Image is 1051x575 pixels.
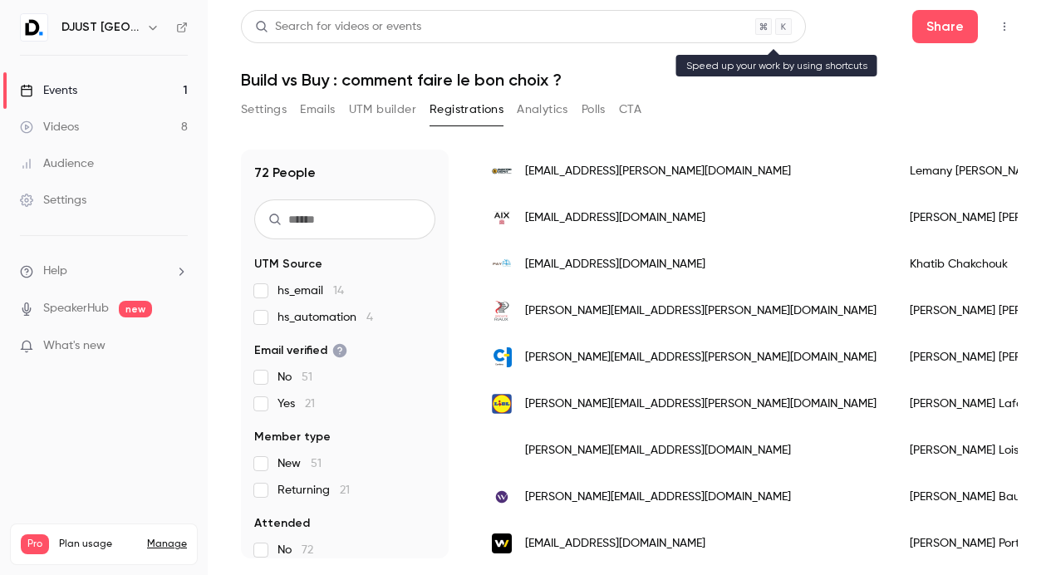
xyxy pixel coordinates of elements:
span: No [277,369,312,386]
img: DJUST France [21,14,47,41]
button: UTM builder [349,96,416,123]
div: Videos [20,119,79,135]
button: Registrations [430,96,503,123]
span: Member type [254,429,331,445]
span: Help [43,263,67,280]
span: What's new [43,337,106,355]
span: UTM Source [254,256,322,273]
span: Pro [21,534,49,554]
img: mobl.fr [492,447,512,455]
span: [PERSON_NAME][EMAIL_ADDRESS][PERSON_NAME][DOMAIN_NAME] [525,396,877,413]
span: [EMAIL_ADDRESS][DOMAIN_NAME] [525,256,705,273]
span: Plan usage [59,538,137,551]
h6: DJUST [GEOGRAPHIC_DATA] [61,19,140,36]
img: webqam.fr [492,533,512,553]
li: help-dropdown-opener [20,263,188,280]
img: wavestone.com [492,487,512,507]
a: SpeakerHub [43,300,109,317]
span: [PERSON_NAME][EMAIL_ADDRESS][DOMAIN_NAME] [525,489,791,506]
h1: 72 People [254,163,316,183]
span: Yes [277,396,315,412]
span: 14 [333,285,344,297]
span: 4 [366,312,373,323]
a: Manage [147,538,187,551]
button: Settings [241,96,287,123]
div: Search for videos or events [255,18,421,36]
span: Returning [277,482,350,499]
span: 21 [305,398,315,410]
img: paypos.tn [492,254,512,274]
span: [PERSON_NAME][EMAIL_ADDRESS][PERSON_NAME][DOMAIN_NAME] [525,349,877,366]
span: [EMAIL_ADDRESS][PERSON_NAME][DOMAIN_NAME] [525,163,791,180]
span: Email verified [254,342,347,359]
img: electrodepot.fr [492,161,512,181]
img: aixrose.com [492,208,512,228]
button: Analytics [517,96,568,123]
button: Polls [582,96,606,123]
button: Share [912,10,978,43]
span: [EMAIL_ADDRESS][DOMAIN_NAME] [525,209,705,227]
span: hs_automation [277,309,373,326]
div: Audience [20,155,94,172]
div: Settings [20,192,86,209]
span: Attended [254,515,310,532]
iframe: Noticeable Trigger [168,339,188,354]
h1: Build vs Buy : comment faire le bon choix ? [241,70,1018,90]
button: CTA [619,96,641,123]
span: [PERSON_NAME][EMAIL_ADDRESS][PERSON_NAME][DOMAIN_NAME] [525,302,877,320]
span: New [277,455,322,472]
span: [EMAIL_ADDRESS][DOMAIN_NAME] [525,535,705,553]
span: 51 [311,458,322,469]
span: 21 [340,484,350,496]
div: Events [20,82,77,99]
button: Emails [300,96,335,123]
span: new [119,301,152,317]
span: 72 [302,544,313,556]
img: lidl.fr [492,394,512,414]
img: groupe-riaux.fr [492,301,512,321]
span: hs_email [277,283,344,299]
span: [PERSON_NAME][EMAIL_ADDRESS][DOMAIN_NAME] [525,442,791,460]
span: No [277,542,313,558]
img: castorama.fr [492,347,512,367]
span: 51 [302,371,312,383]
